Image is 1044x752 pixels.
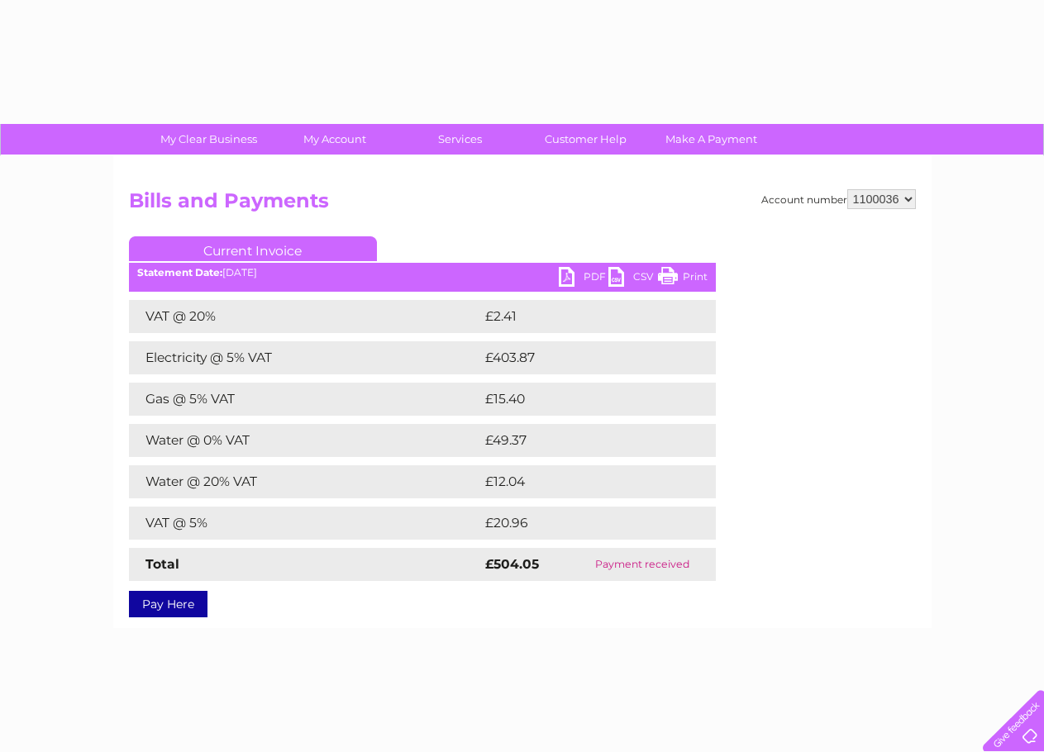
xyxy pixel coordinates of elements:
td: £20.96 [481,507,684,540]
td: VAT @ 5% [129,507,481,540]
a: My Account [266,124,403,155]
td: Water @ 0% VAT [129,424,481,457]
div: Account number [761,189,916,209]
a: Pay Here [129,591,207,617]
b: Statement Date: [137,266,222,278]
h2: Bills and Payments [129,189,916,221]
td: Water @ 20% VAT [129,465,481,498]
td: £2.41 [481,300,675,333]
a: My Clear Business [141,124,277,155]
a: Current Invoice [129,236,377,261]
a: Print [658,267,708,291]
div: [DATE] [129,267,716,278]
td: £15.40 [481,383,681,416]
strong: Total [145,556,179,572]
td: Electricity @ 5% VAT [129,341,481,374]
td: VAT @ 20% [129,300,481,333]
td: £12.04 [481,465,681,498]
td: £403.87 [481,341,687,374]
a: Services [392,124,528,155]
a: Customer Help [517,124,654,155]
td: Payment received [570,548,716,581]
td: Gas @ 5% VAT [129,383,481,416]
strong: £504.05 [485,556,539,572]
a: Make A Payment [643,124,779,155]
td: £49.37 [481,424,682,457]
a: CSV [608,267,658,291]
a: PDF [559,267,608,291]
